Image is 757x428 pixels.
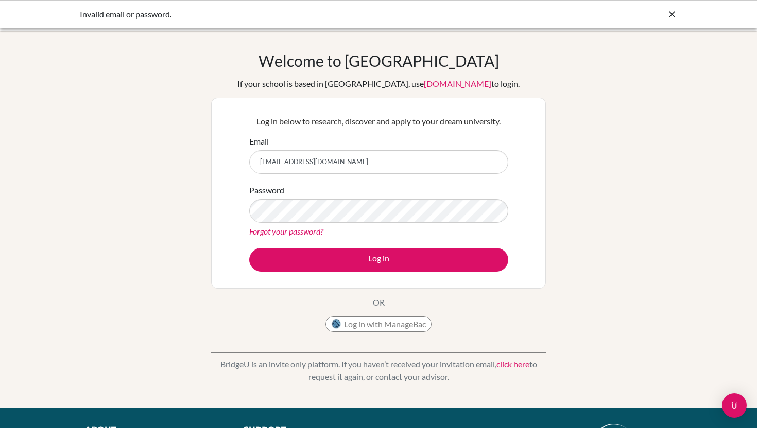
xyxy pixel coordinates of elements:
[259,51,499,70] h1: Welcome to [GEOGRAPHIC_DATA]
[249,226,323,236] a: Forgot your password?
[249,184,284,197] label: Password
[373,296,385,309] p: OR
[496,359,529,369] a: click here
[722,393,747,418] div: Open Intercom Messenger
[424,79,491,88] a: [DOMAIN_NAME]
[211,358,546,383] p: BridgeU is an invite only platform. If you haven’t received your invitation email, to request it ...
[80,8,523,21] div: Invalid email or password.
[249,115,508,128] p: Log in below to research, discover and apply to your dream university.
[249,135,269,148] label: Email
[325,316,432,332] button: Log in with ManageBac
[249,248,508,272] button: Log in
[237,78,520,90] div: If your school is based in [GEOGRAPHIC_DATA], use to login.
